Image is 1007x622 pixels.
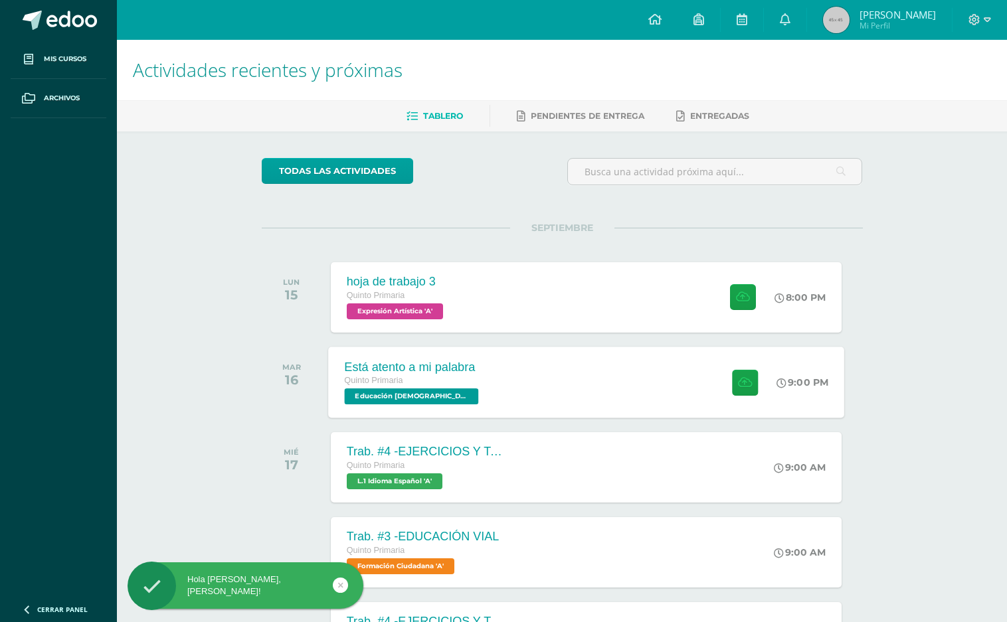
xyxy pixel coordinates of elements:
[11,40,106,79] a: Mis cursos
[568,159,862,185] input: Busca una actividad próxima aquí...
[347,445,506,459] div: Trab. #4 -EJERCICIOS Y TAREAS
[347,303,443,319] span: Expresión Artística 'A'
[347,530,499,544] div: Trab. #3 -EDUCACIÓN VIAL
[344,376,403,385] span: Quinto Primaria
[128,574,363,597] div: Hola [PERSON_NAME], [PERSON_NAME]!
[676,106,749,127] a: Entregadas
[347,546,405,555] span: Quinto Primaria
[347,461,405,470] span: Quinto Primaria
[284,447,299,457] div: MIÉ
[423,111,463,121] span: Tablero
[347,473,442,489] span: L.1 Idioma Español 'A'
[407,106,463,127] a: Tablero
[344,388,478,404] span: Educación Cristiana 'A'
[282,372,301,388] div: 16
[347,291,405,300] span: Quinto Primaria
[344,360,482,374] div: Está atento a mi palabra
[531,111,644,121] span: Pendientes de entrega
[262,158,413,184] a: todas las Actividades
[44,93,80,104] span: Archivos
[44,54,86,64] span: Mis cursos
[347,558,454,574] span: Formación Ciudadana 'A'
[282,362,301,372] div: MAR
[284,457,299,473] div: 17
[133,57,403,82] span: Actividades recientes y próximas
[347,275,446,289] div: hoja de trabajo 3
[37,605,88,614] span: Cerrar panel
[775,291,826,303] div: 8:00 PM
[777,376,828,388] div: 9:00 PM
[283,287,300,303] div: 15
[517,106,644,127] a: Pendientes de entrega
[690,111,749,121] span: Entregadas
[860,20,936,31] span: Mi Perfil
[283,277,300,287] div: LUN
[860,8,936,21] span: [PERSON_NAME]
[774,546,826,558] div: 9:00 AM
[510,222,614,234] span: SEPTIEMBRE
[11,79,106,118] a: Archivos
[823,7,850,33] img: 45x45
[774,461,826,473] div: 9:00 AM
